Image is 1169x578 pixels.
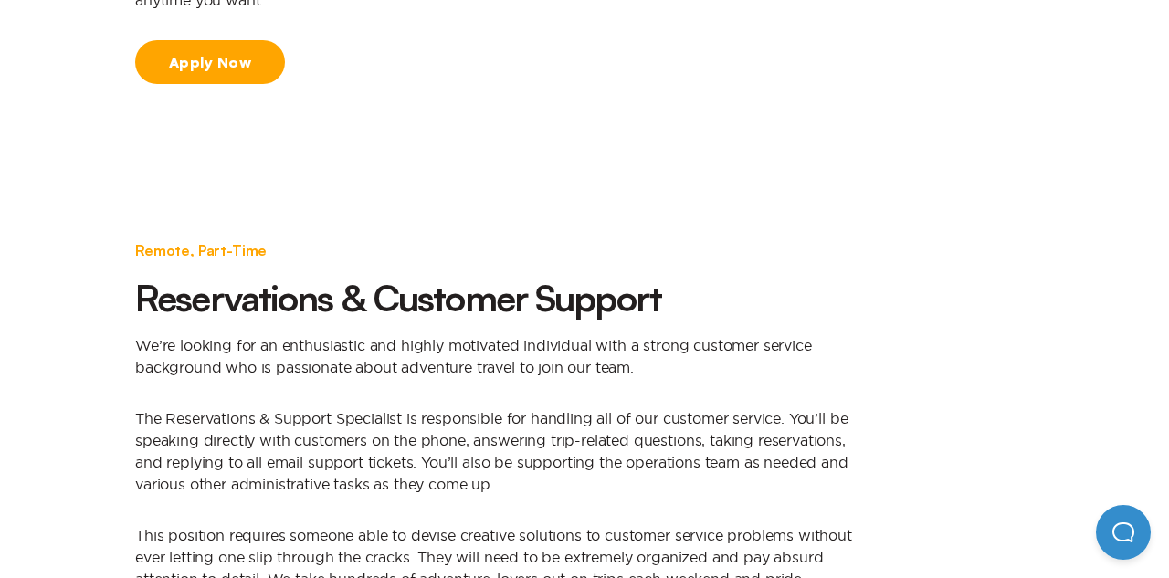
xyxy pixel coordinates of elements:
[135,239,866,261] div: Remote, Part-Time
[135,334,866,378] p: We’re looking for an enthusiastic and highly motivated individual with a strong customer service ...
[135,276,866,320] h2: Reservations & Customer Support
[1096,505,1151,560] iframe: Help Scout Beacon - Open
[135,407,866,495] p: The Reservations & Support Specialist is responsible for handling all of our customer service. Yo...
[135,40,285,84] a: Apply Now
